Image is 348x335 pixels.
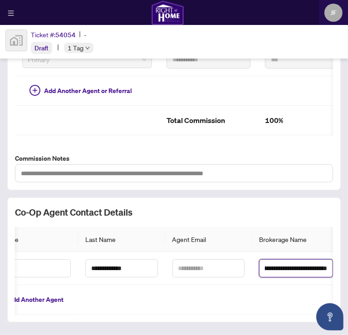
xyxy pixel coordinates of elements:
[44,86,132,96] span: Add Another Agent or Referral
[31,30,76,40] div: Ticket #:
[29,85,40,96] span: plus-circle
[316,303,343,330] button: Open asap
[15,153,333,163] label: Commission Notes
[167,113,250,128] h2: Total Commission
[22,84,139,98] button: Add Another Agent or Referral
[15,205,333,220] h2: Co-op Agent Contact Details
[55,31,76,39] span: 54054
[85,46,90,50] span: down
[6,30,27,51] img: svg%3e
[28,53,147,66] span: Primary
[165,227,252,252] th: Agent Email
[78,227,165,252] th: Last Name
[34,44,49,52] span: Draft
[252,227,340,252] th: Brokerage Name
[68,43,83,53] span: 1 Tag
[84,30,86,40] span: -
[330,8,337,18] span: JF
[8,10,14,16] span: menu
[8,295,64,305] span: Add Another Agent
